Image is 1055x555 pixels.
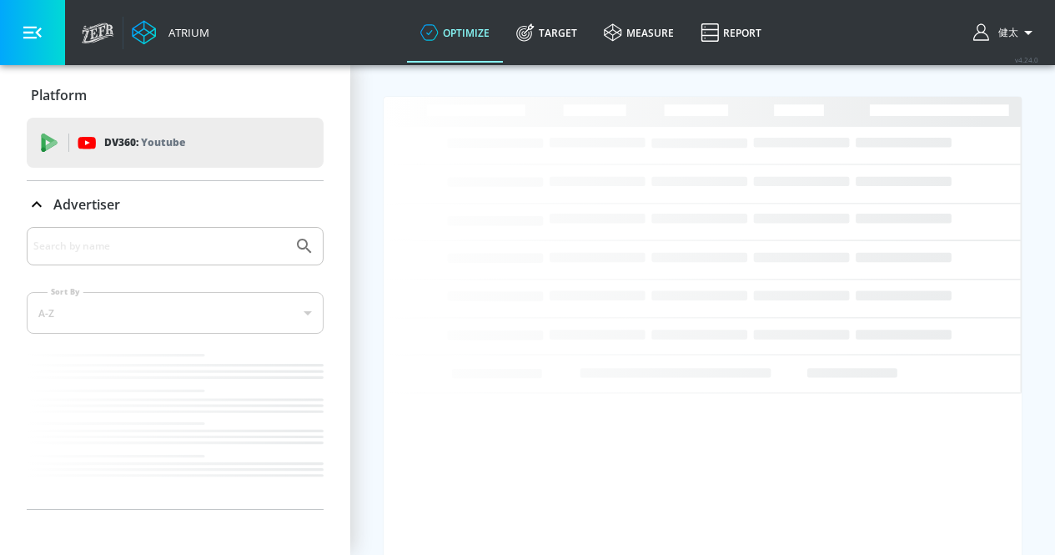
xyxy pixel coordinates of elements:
div: DV360: Youtube [27,118,324,168]
input: Search by name [33,235,286,257]
div: Advertiser [27,181,324,228]
p: Platform [31,86,87,104]
label: Sort By [48,286,83,297]
a: Report [687,3,775,63]
span: v 4.24.0 [1015,55,1038,64]
div: Platform [27,72,324,119]
nav: list of Advertiser [27,347,324,509]
a: Target [503,3,590,63]
div: Atrium [162,25,209,40]
p: Youtube [141,134,185,151]
p: DV360: [104,134,185,152]
a: optimize [407,3,503,63]
a: measure [590,3,687,63]
div: Advertiser [27,227,324,509]
p: Advertiser [53,195,120,214]
span: login as: kenta.kurishima@mbk-digital.co.jp [992,26,1018,40]
div: A-Z [27,292,324,334]
a: Atrium [132,20,209,45]
button: 健太 [973,23,1038,43]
